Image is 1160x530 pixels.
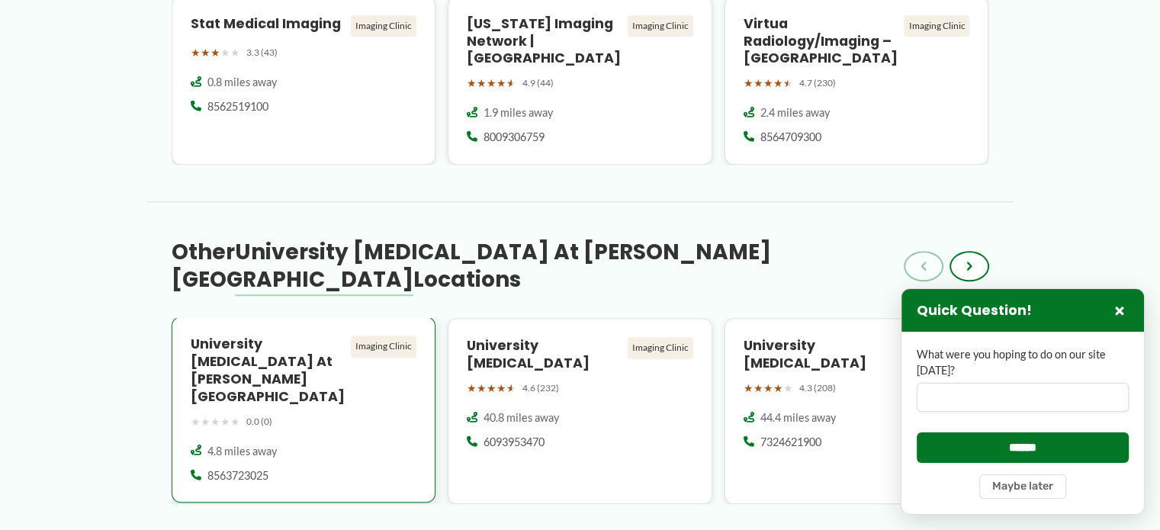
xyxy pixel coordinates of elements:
[783,378,793,398] span: ★
[484,130,545,145] span: 8009306759
[484,410,559,426] span: 40.8 miles away
[966,257,972,275] span: ›
[799,380,836,397] span: 4.3 (208)
[477,73,487,93] span: ★
[506,73,516,93] span: ★
[220,43,230,63] span: ★
[220,412,230,432] span: ★
[207,75,277,90] span: 0.8 miles away
[763,378,773,398] span: ★
[487,73,496,93] span: ★
[172,239,904,294] h3: Other Locations
[904,15,969,37] div: Imaging Clinic
[506,378,516,398] span: ★
[773,73,783,93] span: ★
[950,251,989,281] button: ›
[201,412,210,432] span: ★
[628,15,693,37] div: Imaging Clinic
[760,105,830,120] span: 2.4 miles away
[191,43,201,63] span: ★
[207,468,268,483] span: 8563723025
[904,251,943,281] button: ‹
[467,337,622,372] h4: University [MEDICAL_DATA]
[744,337,898,372] h4: University [MEDICAL_DATA]
[210,43,220,63] span: ★
[744,378,754,398] span: ★
[979,474,1066,499] button: Maybe later
[484,435,545,450] span: 6093953470
[760,410,836,426] span: 44.4 miles away
[773,378,783,398] span: ★
[744,15,898,68] h4: Virtua Radiology/Imaging – [GEOGRAPHIC_DATA]
[799,75,836,92] span: 4.7 (230)
[467,15,622,68] h4: [US_STATE] Imaging Network | [GEOGRAPHIC_DATA]
[760,130,821,145] span: 8564709300
[172,237,771,294] span: University [MEDICAL_DATA] at [PERSON_NAME][GEOGRAPHIC_DATA]
[484,105,553,120] span: 1.9 miles away
[496,73,506,93] span: ★
[448,318,712,504] a: University [MEDICAL_DATA] Imaging Clinic ★★★★★ 4.6 (232) 40.8 miles away 6093953470
[351,336,416,357] div: Imaging Clinic
[201,43,210,63] span: ★
[487,378,496,398] span: ★
[744,73,754,93] span: ★
[628,337,693,358] div: Imaging Clinic
[207,444,277,459] span: 4.8 miles away
[725,318,989,504] a: University [MEDICAL_DATA] Imaging Clinic ★★★★★ 4.3 (208) 44.4 miles away 7324621900
[921,257,927,275] span: ‹
[467,378,477,398] span: ★
[763,73,773,93] span: ★
[522,75,554,92] span: 4.9 (44)
[172,318,436,504] a: University [MEDICAL_DATA] at [PERSON_NAME][GEOGRAPHIC_DATA] Imaging Clinic ★★★★★ 0.0 (0) 4.8 mile...
[191,15,345,33] h4: Stat Medical Imaging
[467,73,477,93] span: ★
[351,15,416,37] div: Imaging Clinic
[754,378,763,398] span: ★
[230,412,240,432] span: ★
[477,378,487,398] span: ★
[230,43,240,63] span: ★
[917,347,1129,378] label: What were you hoping to do on our site [DATE]?
[207,99,268,114] span: 8562519100
[210,412,220,432] span: ★
[760,435,821,450] span: 7324621900
[917,302,1032,320] h3: Quick Question!
[522,380,559,397] span: 4.6 (232)
[783,73,793,93] span: ★
[754,73,763,93] span: ★
[191,412,201,432] span: ★
[191,336,345,405] h4: University [MEDICAL_DATA] at [PERSON_NAME][GEOGRAPHIC_DATA]
[1110,301,1129,320] button: Close
[496,378,506,398] span: ★
[246,413,272,430] span: 0.0 (0)
[246,44,278,61] span: 3.3 (43)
